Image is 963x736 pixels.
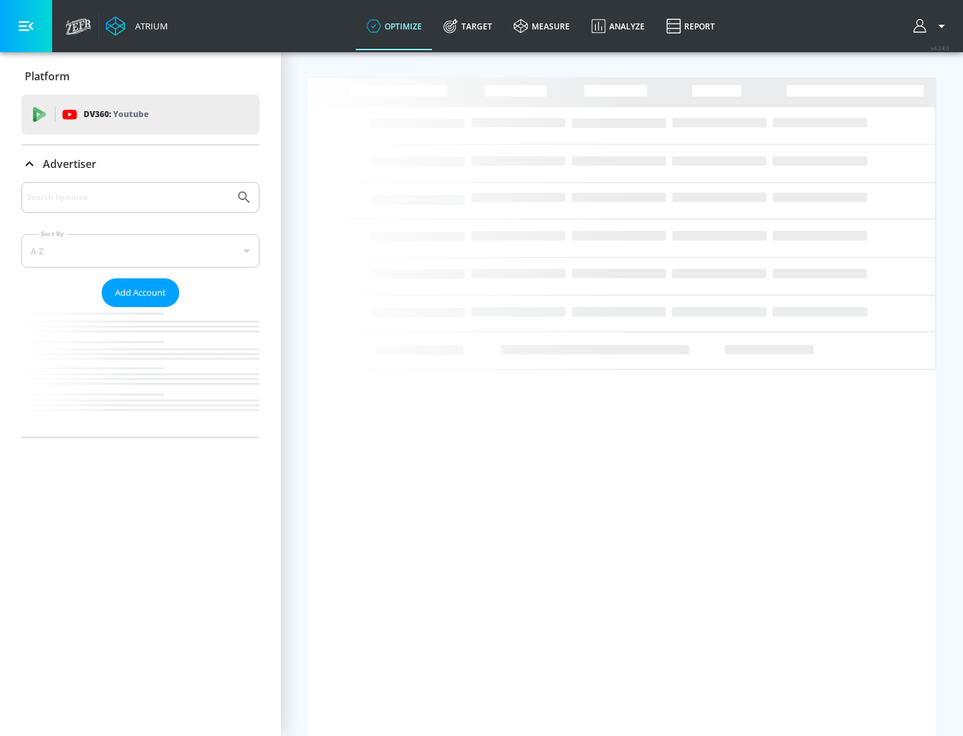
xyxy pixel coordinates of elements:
[43,157,96,171] p: Advertiser
[655,2,726,50] a: Report
[27,189,229,206] input: Search by name
[503,2,580,50] a: measure
[21,58,259,95] div: Platform
[106,16,168,36] a: Atrium
[25,69,70,84] p: Platform
[84,107,148,122] p: DV360:
[102,278,179,307] button: Add Account
[38,229,67,238] label: Sort By
[130,20,168,32] div: Atrium
[115,285,166,300] span: Add Account
[356,2,433,50] a: optimize
[21,94,259,134] div: DV360: Youtube
[21,307,259,437] nav: list of Advertiser
[21,182,259,437] div: Advertiser
[21,145,259,183] div: Advertiser
[580,2,655,50] a: Analyze
[433,2,503,50] a: Target
[931,44,950,52] span: v 4.24.0
[113,107,148,121] p: Youtube
[21,234,259,268] div: A-Z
